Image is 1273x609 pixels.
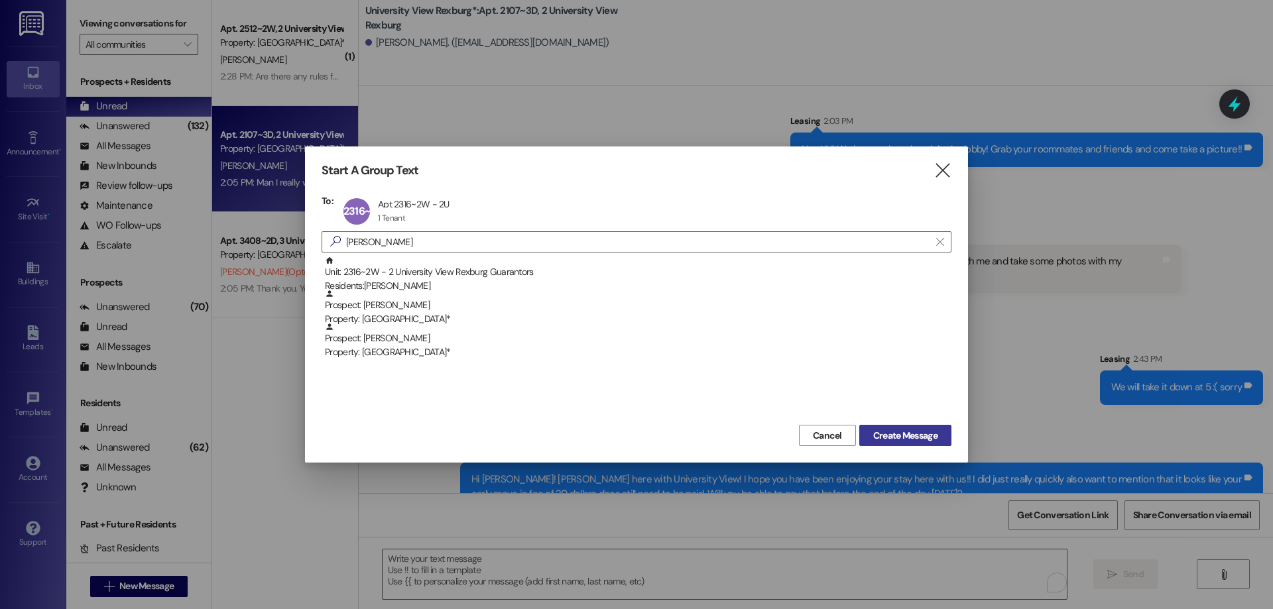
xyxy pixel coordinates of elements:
[325,279,951,293] div: Residents: [PERSON_NAME]
[873,429,938,443] span: Create Message
[325,289,951,327] div: Prospect: [PERSON_NAME]
[799,425,856,446] button: Cancel
[322,322,951,355] div: Prospect: [PERSON_NAME]Property: [GEOGRAPHIC_DATA]*
[325,256,951,294] div: Unit: 2316~2W - 2 University View Rexburg Guarantors
[325,322,951,360] div: Prospect: [PERSON_NAME]
[343,204,385,218] span: 2316~2W
[325,235,346,249] i: 
[322,256,951,289] div: Unit: 2316~2W - 2 University View Rexburg GuarantorsResidents:[PERSON_NAME]
[378,213,405,223] div: 1 Tenant
[934,164,951,178] i: 
[325,345,951,359] div: Property: [GEOGRAPHIC_DATA]*
[813,429,842,443] span: Cancel
[322,289,951,322] div: Prospect: [PERSON_NAME]Property: [GEOGRAPHIC_DATA]*
[346,233,930,251] input: Search for any contact or apartment
[930,232,951,252] button: Clear text
[936,237,943,247] i: 
[378,198,450,210] div: Apt 2316~2W - 2U
[325,312,951,326] div: Property: [GEOGRAPHIC_DATA]*
[322,163,418,178] h3: Start A Group Text
[859,425,951,446] button: Create Message
[322,195,333,207] h3: To:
